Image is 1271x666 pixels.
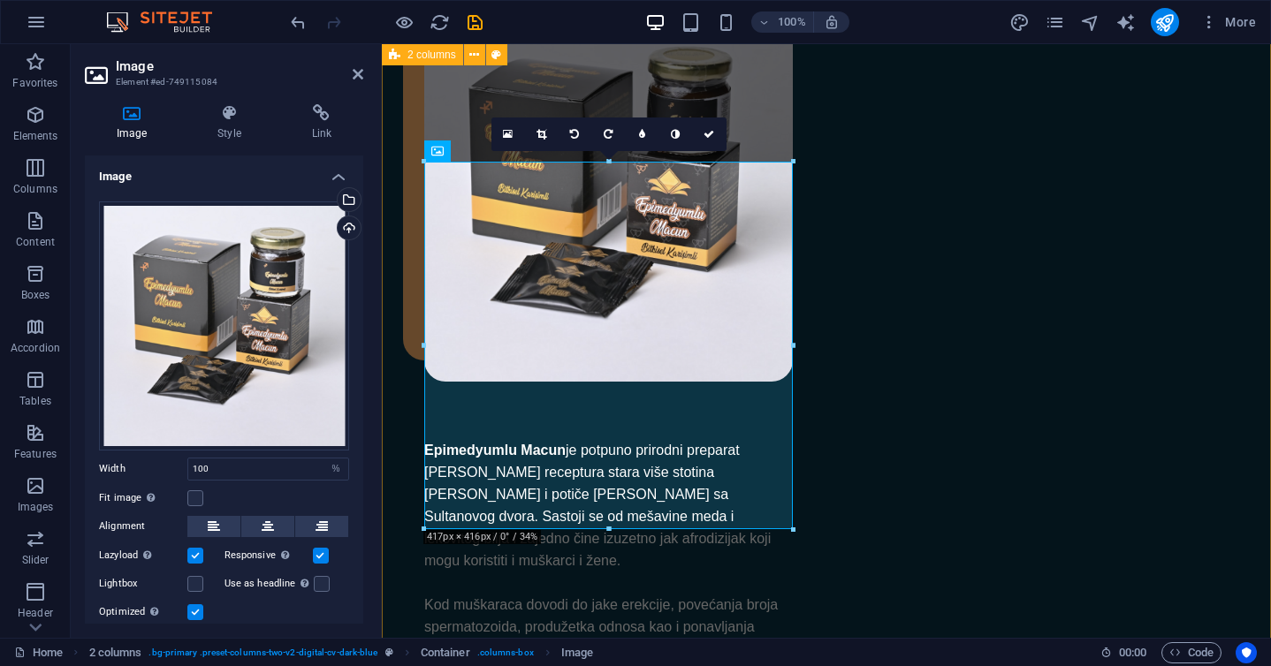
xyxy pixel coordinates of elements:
i: Navigator [1080,12,1100,33]
p: Header [18,606,53,620]
label: Fit image [99,488,187,509]
span: Code [1169,642,1214,663]
nav: breadcrumb [89,642,594,663]
h3: Element #ed-749115084 [116,74,328,90]
i: On resize automatically adjust zoom level to fit chosen device. [824,14,840,30]
button: undo [287,11,308,33]
div: Domain Overview [67,104,158,116]
i: Save (Ctrl+S) [465,12,485,33]
div: v 4.0.25 [49,28,87,42]
div: Screenshot2025-10-03at22.56.24-eSjFvMuZabK9k7-b819_7w.png [99,201,349,450]
p: Boxes [21,288,50,302]
span: 2 columns [407,49,456,60]
a: Click to cancel selection. Double-click to open Pages [14,642,63,663]
h4: Image [85,155,363,187]
i: This element is a customizable preset [385,647,393,657]
span: Click to select. Double-click to edit [89,642,142,663]
button: Usercentrics [1236,642,1257,663]
i: Design (Ctrl+Alt+Y) [1009,12,1030,33]
span: . bg-primary .preset-columns-two-v2-digital-cv-dark-blue [148,642,377,663]
button: More [1193,8,1263,36]
p: Elements [13,129,58,143]
i: Undo: Change image (Ctrl+Z) [288,12,308,33]
a: Confirm ( ⌘ ⏎ ) [693,117,727,151]
div: Keywords by Traffic [195,104,298,116]
label: Use as headline [225,573,314,594]
p: Content [16,235,55,249]
label: Lightbox [99,573,187,594]
div: Domain: [DOMAIN_NAME] [46,46,194,60]
i: Publish [1154,12,1175,33]
a: Crop mode [525,117,559,151]
button: publish [1151,8,1179,36]
img: tab_domain_overview_orange.svg [48,102,62,117]
a: Rotate right 90° [592,117,626,151]
label: Optimized [99,602,187,623]
span: 00 00 [1119,642,1146,663]
button: Click here to leave preview mode and continue editing [393,11,415,33]
label: Responsive [225,545,313,566]
h6: 100% [778,11,806,33]
button: 100% [751,11,814,33]
p: Slider [22,553,49,567]
a: Rotate left 90° [559,117,592,151]
p: Features [14,447,57,461]
h4: Image [85,104,186,141]
a: Select files from the file manager, stock photos, or upload file(s) [491,117,525,151]
p: Columns [13,182,57,196]
p: Accordion [11,341,60,355]
button: save [464,11,485,33]
img: website_grey.svg [28,46,42,60]
button: text_generator [1115,11,1137,33]
button: pages [1045,11,1066,33]
span: More [1200,13,1256,31]
span: . columns-box [477,642,534,663]
h4: Link [280,104,363,141]
button: design [1009,11,1031,33]
i: AI Writer [1115,12,1136,33]
label: Alignment [99,516,187,537]
img: tab_keywords_by_traffic_grey.svg [176,102,190,117]
button: reload [429,11,450,33]
span: Click to select. Double-click to edit [561,642,593,663]
p: Favorites [12,76,57,90]
a: Greyscale [659,117,693,151]
img: logo_orange.svg [28,28,42,42]
button: navigator [1080,11,1101,33]
button: Code [1161,642,1222,663]
p: Images [18,500,54,514]
span: Click to select. Double-click to edit [421,642,470,663]
h6: Session time [1100,642,1147,663]
span: : [1131,646,1134,659]
i: Reload page [430,12,450,33]
h4: Style [186,104,279,141]
label: Width [99,464,187,473]
img: Editor Logo [102,11,234,33]
h2: Image [116,58,363,74]
a: Blur [626,117,659,151]
label: Lazyload [99,545,187,566]
p: Tables [19,394,51,408]
i: Pages (Ctrl+Alt+S) [1045,12,1065,33]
